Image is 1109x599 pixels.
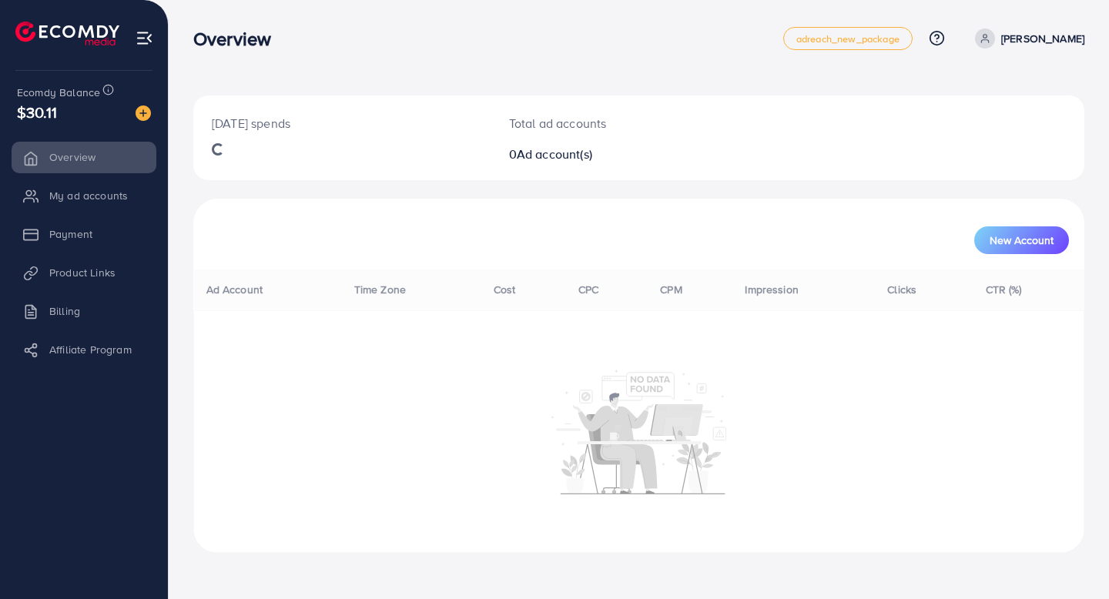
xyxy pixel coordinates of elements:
span: New Account [990,235,1054,246]
span: $30.11 [17,101,57,123]
a: adreach_new_package [783,27,913,50]
span: adreach_new_package [796,34,900,44]
h2: 0 [509,147,695,162]
p: Total ad accounts [509,114,695,132]
img: menu [136,29,153,47]
h3: Overview [193,28,283,50]
img: logo [15,22,119,45]
span: Ad account(s) [517,146,592,162]
img: image [136,105,151,121]
p: [DATE] spends [212,114,472,132]
p: [PERSON_NAME] [1001,29,1084,48]
button: New Account [974,226,1069,254]
a: [PERSON_NAME] [969,28,1084,49]
span: Ecomdy Balance [17,85,100,100]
